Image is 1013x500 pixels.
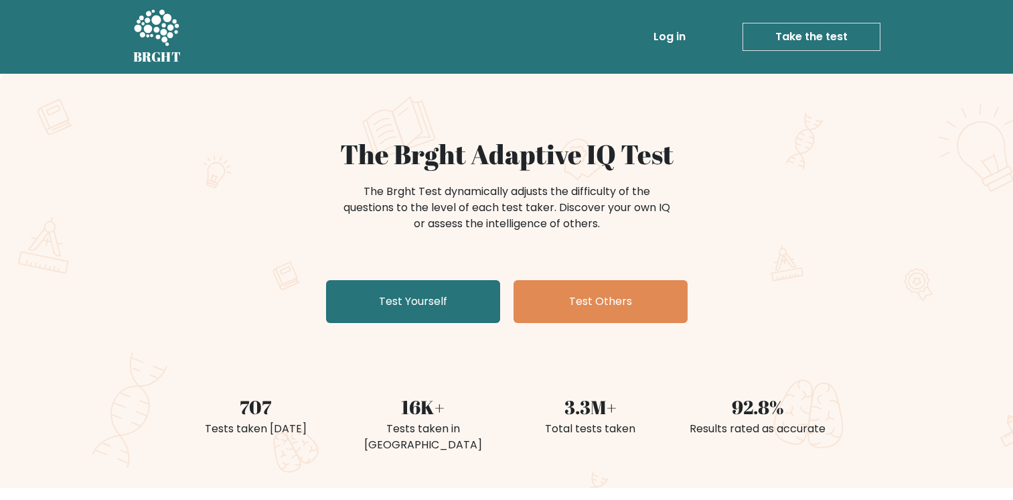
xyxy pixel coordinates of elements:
a: BRGHT [133,5,181,68]
div: Total tests taken [515,421,666,437]
h1: The Brght Adaptive IQ Test [180,138,834,170]
div: Results rated as accurate [682,421,834,437]
div: 16K+ [347,393,499,421]
div: 92.8% [682,393,834,421]
div: 707 [180,393,331,421]
a: Test Others [514,280,688,323]
h5: BRGHT [133,49,181,65]
a: Take the test [743,23,880,51]
div: Tests taken [DATE] [180,421,331,437]
div: 3.3M+ [515,393,666,421]
a: Log in [648,23,691,50]
div: The Brght Test dynamically adjusts the difficulty of the questions to the level of each test take... [339,184,674,232]
div: Tests taken in [GEOGRAPHIC_DATA] [347,421,499,453]
a: Test Yourself [326,280,500,323]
